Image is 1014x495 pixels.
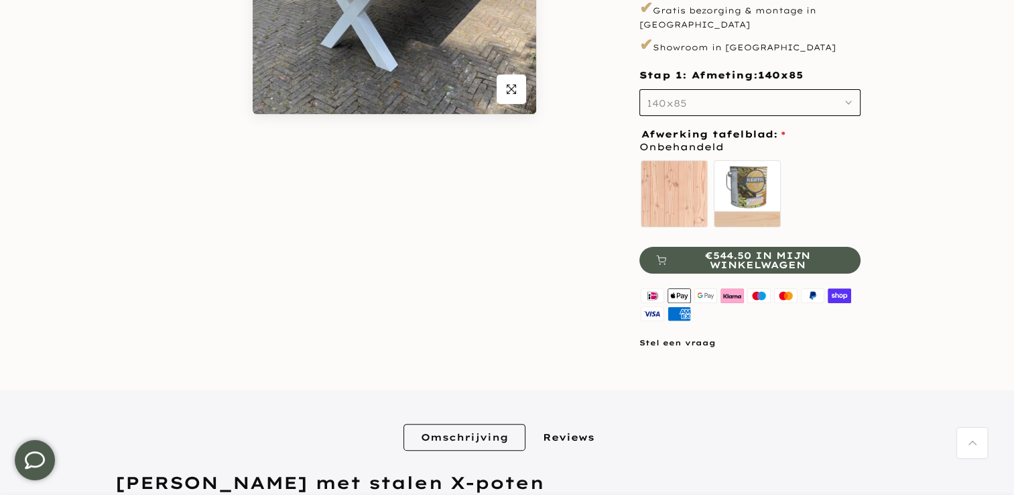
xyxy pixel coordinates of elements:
[746,287,773,305] img: maestro
[115,471,899,495] h2: [PERSON_NAME] met stalen X-poten
[1,427,68,494] iframe: toggle-frame
[639,139,724,156] span: Onbehandeld
[672,251,844,270] span: €544.50 in mijn winkelwagen
[639,305,666,323] img: visa
[639,89,861,116] button: 140x85
[639,34,653,54] span: ✔
[719,287,746,305] img: klarna
[758,69,803,82] span: 140x85
[647,97,687,109] span: 140x85
[957,428,987,458] a: Terug naar boven
[666,287,692,305] img: apple pay
[639,287,666,305] img: ideal
[639,247,861,274] button: €544.50 in mijn winkelwagen
[666,305,692,323] img: american express
[641,129,785,139] span: Afwerking tafelblad:
[639,338,716,347] a: Stel een vraag
[639,69,803,81] span: Stap 1: Afmeting:
[525,424,612,451] a: Reviews
[773,287,800,305] img: master
[639,34,861,56] p: Showroom in [GEOGRAPHIC_DATA]
[826,287,852,305] img: shopify pay
[403,424,525,451] a: Omschrijving
[692,287,719,305] img: google pay
[799,287,826,305] img: paypal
